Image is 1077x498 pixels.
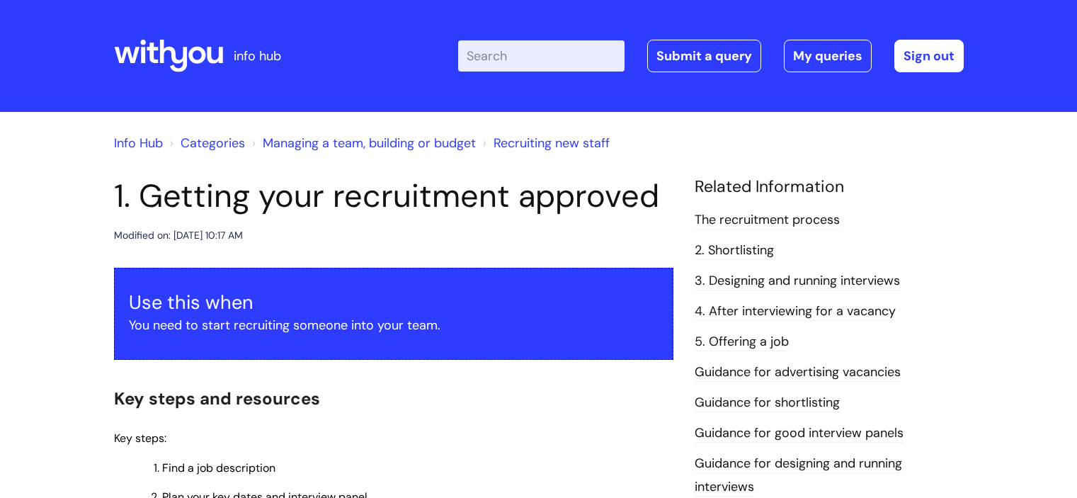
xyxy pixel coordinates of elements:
a: Managing a team, building or budget [263,135,476,152]
a: Info Hub [114,135,163,152]
a: Recruiting new staff [494,135,610,152]
span: Key steps: [114,431,166,446]
a: Guidance for designing and running interviews [695,455,902,496]
a: My queries [784,40,872,72]
a: Submit a query [647,40,761,72]
a: Guidance for advertising vacancies [695,363,901,382]
h3: Use this when [129,291,659,314]
a: 2. Shortlisting [695,242,774,260]
p: info hub [234,45,281,67]
a: Guidance for good interview panels [695,424,904,443]
a: 5. Offering a job [695,333,789,351]
input: Search [458,40,625,72]
h1: 1. Getting your recruitment approved [114,177,673,215]
span: Key steps and resources [114,387,320,409]
div: | - [458,40,964,72]
div: Modified on: [DATE] 10:17 AM [114,227,243,244]
h4: Related Information [695,177,964,197]
a: The recruitment process [695,211,840,230]
a: Sign out [894,40,964,72]
li: Solution home [166,132,245,154]
span: Find a job description [162,460,275,475]
a: Guidance for shortlisting [695,394,840,412]
a: 4. After interviewing for a vacancy [695,302,896,321]
li: Managing a team, building or budget [249,132,476,154]
p: You need to start recruiting someone into your team. [129,314,659,336]
li: Recruiting new staff [479,132,610,154]
a: 3. Designing and running interviews [695,272,900,290]
a: Categories [181,135,245,152]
